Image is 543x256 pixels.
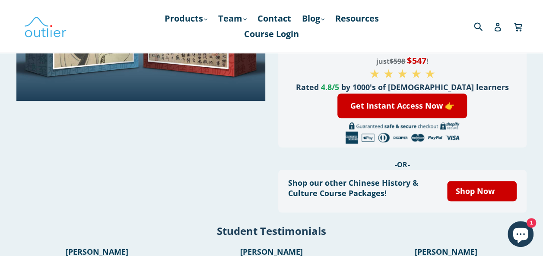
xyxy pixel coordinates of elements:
[390,56,405,66] s: $598
[24,14,67,39] img: Outlier Linguistics
[214,11,251,26] a: Team
[160,11,212,26] a: Products
[341,82,509,92] span: by 1000's of [DEMOGRAPHIC_DATA] learners
[395,160,410,169] span: -OR-
[337,94,467,118] a: Get Instant Access Now 👉
[288,178,434,198] h3: Shop our other Chinese History & Culture Course Packages!
[296,82,319,92] span: Rated
[505,221,536,249] inbox-online-store-chat: Shopify online store chat
[16,224,527,238] h2: Student Testimonials
[253,11,295,26] a: Contact
[369,65,435,81] span: ★ ★ ★ ★ ★
[298,11,329,26] a: Blog
[447,181,517,201] a: Shop Now
[472,17,495,35] input: Search
[331,11,383,26] a: Resources
[240,26,303,42] a: Course Login
[321,82,339,92] span: 4.8/5
[407,55,426,66] span: $547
